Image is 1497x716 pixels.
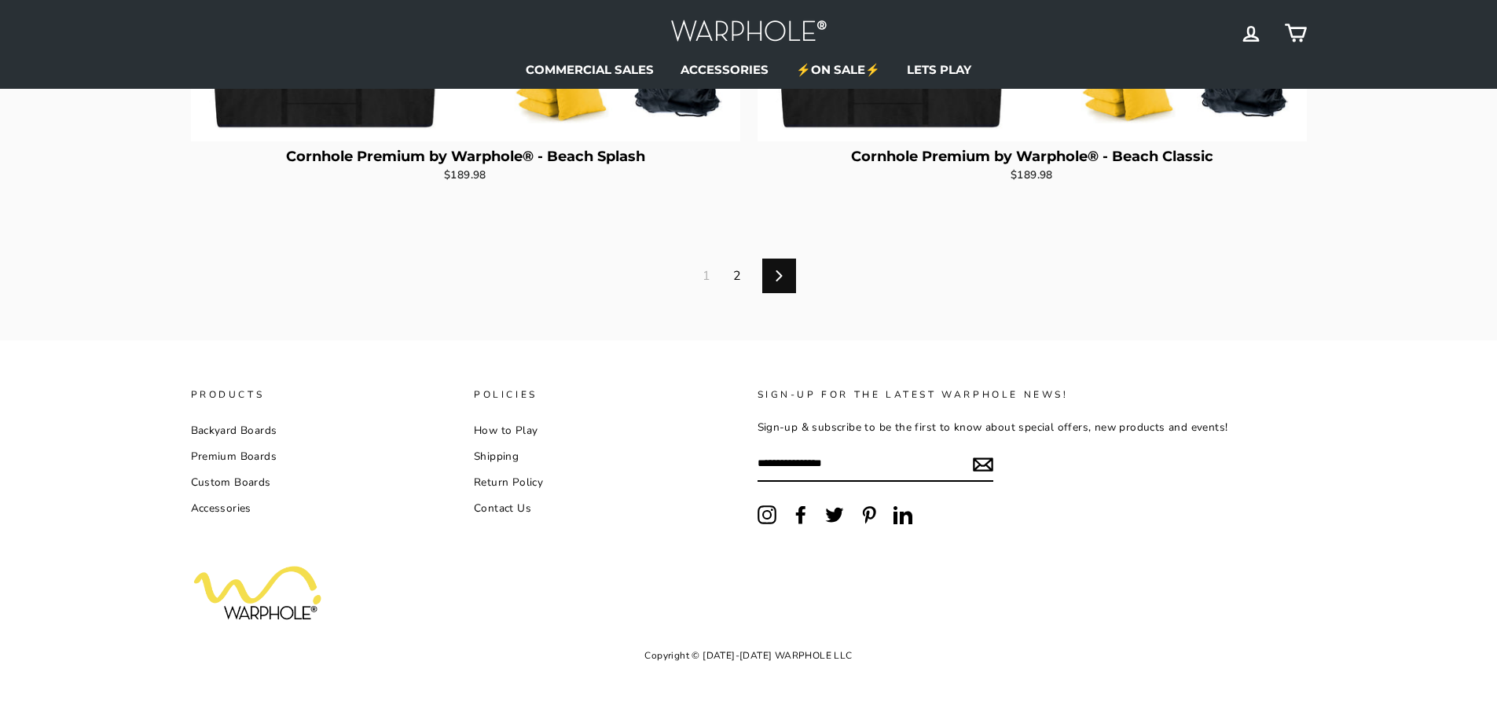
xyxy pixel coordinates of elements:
[191,445,277,468] a: Premium Boards
[191,497,251,520] a: Accessories
[191,419,277,442] a: Backyard Boards
[474,497,531,520] a: Contact Us
[191,387,457,402] p: PRODUCTS
[191,560,325,626] img: Warphole
[784,57,892,81] a: ⚡ON SALE⚡
[758,149,1307,163] div: Cornhole Premium by Warphole® - Beach Classic
[474,445,519,468] a: Shipping
[191,149,740,163] div: Cornhole Premium by Warphole® - Beach Splash
[474,387,740,402] p: POLICIES
[758,167,1307,183] div: $189.98
[758,387,1260,402] p: Sign-up for the latest warphole news!
[724,263,750,288] a: 2
[670,16,827,50] img: Warphole
[191,642,1307,669] p: Copyright © [DATE]-[DATE] WARPHOLE LLC
[474,419,538,442] a: How to Play
[191,57,1307,81] ul: Primary
[758,419,1260,436] p: Sign-up & subscribe to be the first to know about special offers, new products and events!
[514,57,666,81] a: COMMERCIAL SALES
[191,167,740,183] div: $189.98
[474,471,543,494] a: Return Policy
[669,57,780,81] a: ACCESSORIES
[693,263,720,288] span: 1
[191,471,271,494] a: Custom Boards
[895,57,983,81] a: LETS PLAY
